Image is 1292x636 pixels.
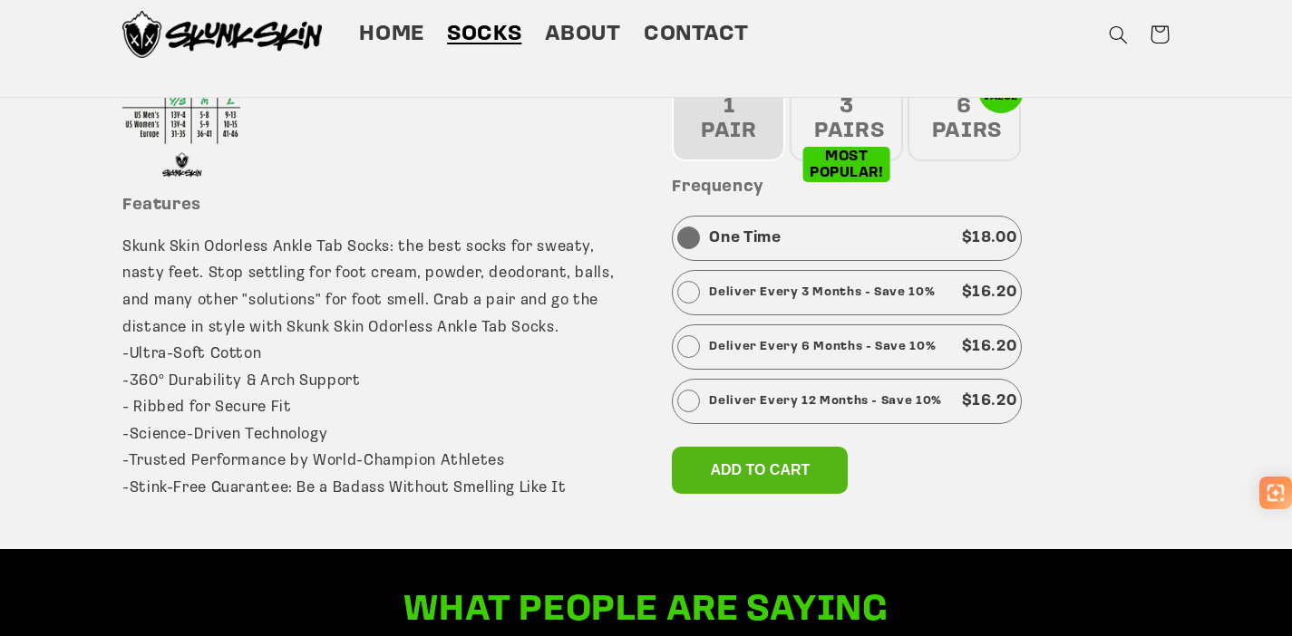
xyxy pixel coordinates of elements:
div: 6 PAIRS [908,71,1021,161]
span: Socks [447,21,521,49]
summary: Search [1097,14,1139,55]
span: 16.20 [972,284,1016,300]
a: About [533,9,632,60]
p: Skunk Skin Odorless Ankle Tab Socks: the best socks for sweaty, nasty feet. Stop settling for foo... [122,234,620,502]
span: About [545,21,621,49]
span: Home [359,21,424,49]
h2: What people are saying [352,587,941,634]
h3: Features [122,196,620,217]
a: Home [348,9,436,60]
p: Deliver Every 3 Months - Save 10% [709,284,935,302]
p: $ [962,388,1017,415]
span: Add to cart [710,462,810,477]
img: Skunk Skin Anti-Odor Socks. [122,11,322,58]
span: Contact [644,21,748,49]
p: $ [962,333,1017,361]
p: Deliver Every 12 Months - Save 10% [709,392,941,410]
a: Socks [436,9,533,60]
h3: Frequency [672,178,1170,198]
a: Contact [632,9,760,60]
p: One Time [709,225,781,252]
button: Add to cart [672,447,848,494]
span: 16.20 [972,393,1016,409]
span: 18.00 [972,230,1016,246]
div: 3 PAIRS [790,71,903,161]
span: 16.20 [972,339,1016,354]
p: Deliver Every 6 Months - Save 10% [709,338,936,356]
p: $ [962,225,1017,252]
div: 1 PAIR [672,71,785,161]
p: $ [962,279,1017,306]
